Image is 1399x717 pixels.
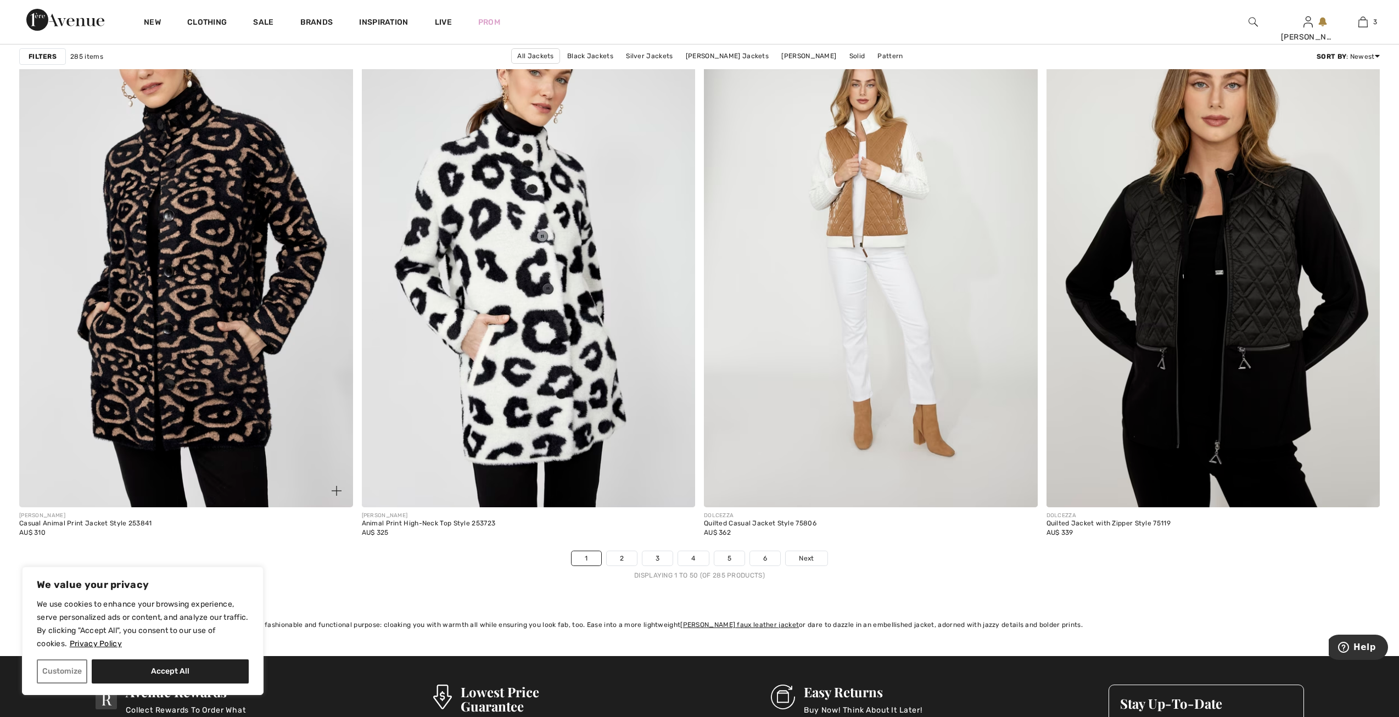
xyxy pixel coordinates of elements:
[362,7,696,507] img: Animal Print High-Neck Top Style 253723. Off White/Black
[19,551,1380,580] nav: Page navigation
[704,520,816,528] div: Quilted Casual Jacket Style 75806
[511,48,559,64] a: All Jackets
[680,621,799,629] a: [PERSON_NAME] faux leather jacket
[678,551,708,565] a: 4
[19,512,152,520] div: [PERSON_NAME]
[607,551,637,565] a: 2
[144,18,161,29] a: New
[1120,696,1292,710] h3: Stay Up-To-Date
[92,659,249,684] button: Accept All
[28,620,1371,630] div: Our seasonal selection of serve both a fashionable and functional purpose: cloaking you with warm...
[1329,635,1388,662] iframe: Opens a widget where you can find more information
[1047,529,1073,536] span: AU$ 339
[96,685,117,709] img: Avenue Rewards
[776,49,842,63] a: [PERSON_NAME]
[1373,17,1377,27] span: 3
[1303,15,1313,29] img: My Info
[1358,15,1368,29] img: My Bag
[37,578,249,591] p: We value your privacy
[1047,512,1171,520] div: DOLCEZZA
[872,49,908,63] a: Pattern
[253,18,273,29] a: Sale
[572,551,601,565] a: 1
[187,18,227,29] a: Clothing
[1281,31,1335,43] div: [PERSON_NAME]
[362,512,496,520] div: [PERSON_NAME]
[19,529,46,536] span: AU$ 310
[332,486,342,496] img: plus_v2.svg
[786,551,827,565] a: Next
[433,685,452,709] img: Lowest Price Guarantee
[680,49,774,63] a: [PERSON_NAME] Jackets
[126,685,260,699] h3: Avenue Rewards
[362,529,389,536] span: AU$ 325
[362,520,496,528] div: Animal Print High-Neck Top Style 253723
[300,18,333,29] a: Brands
[704,7,1038,507] img: Quilted Casual Jacket Style 75806. As sample
[804,685,922,699] h3: Easy Returns
[799,553,814,563] span: Next
[1249,15,1258,29] img: search the website
[29,52,57,61] strong: Filters
[22,567,264,695] div: We value your privacy
[70,52,103,61] span: 285 items
[1047,7,1380,507] img: Quilted Jacket with Zipper Style 75119. As sample
[435,16,452,28] a: Live
[19,520,152,528] div: Casual Animal Print Jacket Style 253841
[1047,520,1171,528] div: Quilted Jacket with Zipper Style 75119
[1303,16,1313,27] a: Sign In
[562,49,619,63] a: Black Jackets
[844,49,871,63] a: Solid
[1317,52,1380,61] div: : Newest
[1336,15,1390,29] a: 3
[26,9,104,31] img: 1ère Avenue
[69,638,122,649] a: Privacy Policy
[19,570,1380,580] div: Displaying 1 to 50 (of 285 products)
[714,551,745,565] a: 5
[478,16,500,28] a: Prom
[19,7,353,507] a: Casual Animal Print Jacket Style 253841. Black/Beige
[37,659,87,684] button: Customize
[620,49,678,63] a: Silver Jackets
[771,685,796,709] img: Easy Returns
[704,529,731,536] span: AU$ 362
[37,598,249,651] p: We use cookies to enhance your browsing experience, serve personalized ads or content, and analyz...
[461,685,598,713] h3: Lowest Price Guarantee
[750,551,780,565] a: 6
[704,512,816,520] div: DOLCEZZA
[1317,53,1346,60] strong: Sort By
[642,551,673,565] a: 3
[359,18,408,29] span: Inspiration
